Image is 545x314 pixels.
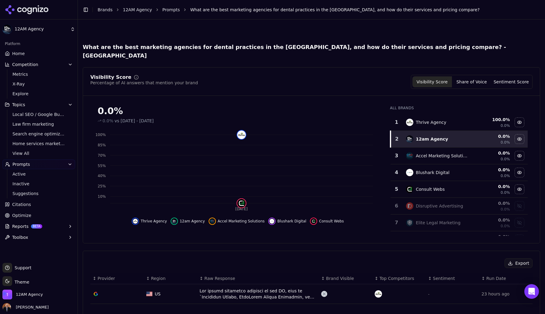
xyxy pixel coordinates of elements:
[146,291,152,296] img: US
[406,219,413,226] img: elite legal marketing
[277,219,306,224] span: Blushark Digital
[311,219,316,224] img: consult webs
[416,136,448,142] div: 12am Agency
[146,275,195,281] div: ↕Region
[406,202,413,210] img: disruptive advertising
[2,49,75,58] a: Home
[197,273,319,284] th: Raw Response
[10,89,68,98] a: Explore
[474,117,510,123] div: 100.0 %
[98,7,113,12] a: Brands
[380,275,414,281] span: Top Competitors
[141,219,167,224] span: Thrive Agency
[428,292,429,296] span: -
[474,183,510,190] div: 0.0 %
[90,273,144,284] th: Provider
[10,139,68,148] a: Home services marketing
[98,194,106,199] tspan: 10%
[2,290,43,299] button: Open organization switcher
[501,190,510,195] span: 0.0%
[479,273,533,284] th: Run Date
[2,303,49,312] button: Open user button
[218,219,265,224] span: Accel Marketing Solutions
[474,200,510,206] div: 0.0 %
[2,200,75,209] a: Citations
[474,234,510,240] div: 0.0 %
[83,43,540,60] h2: What are the best marketing agencies for dental practices in the [GEOGRAPHIC_DATA], and how do th...
[391,114,528,131] tr: 1thrive agencyThrive Agency100.0%0.0%Hide thrive agency data
[393,152,400,159] div: 3
[102,118,113,124] span: 0.0%
[204,275,235,281] span: Raw Response
[2,60,75,69] button: Competition
[393,202,400,210] div: 6
[12,234,28,240] span: Toolbox
[12,190,65,197] span: Suggestions
[474,133,510,139] div: 0.0 %
[90,80,198,86] div: Percentage of AI answers that mention your brand
[10,130,68,138] a: Search engine optimization
[12,141,65,147] span: Home services marketing
[237,199,246,208] img: consult webs
[10,120,68,128] a: Law firm marketing
[406,119,413,126] img: thrive agency
[391,181,528,198] tr: 5consult websConsult Webs0.0%0.0%Hide consult webs data
[2,159,75,169] button: Prompts
[481,291,530,297] div: 23 hours ago
[515,218,524,228] button: Show elite legal marketing data
[416,169,450,176] div: Blushark Digital
[406,186,413,193] img: consult webs
[115,118,154,124] span: vs [DATE] - [DATE]
[10,110,68,119] a: Local SEO / Google Business Profile
[416,186,445,192] div: Consult Webs
[412,76,452,87] button: Visibility Score
[12,51,25,57] span: Home
[10,70,68,78] a: Metrics
[2,303,11,312] img: Robert Portillo
[391,148,528,164] tr: 3accel marketing solutionsAccel Marketing Solutions0.0%0.0%Hide accel marketing solutions data
[90,284,533,304] tr: USUSLor ipsumd sitametco adipisci el sed DO, eius te `Incididun Utlabo, EtdoLorem Aliqua Enimadmi...
[200,288,316,300] div: Lor ipsumd sitametco adipisci el sed DO, eius te `Incididun Utlabo, EtdoLorem Aliqua Enimadmin, v...
[98,174,106,178] tspan: 40%
[2,211,75,220] a: Optimize
[515,235,524,244] button: Show ilawyer marketing data
[31,224,42,229] span: BETA
[10,170,68,178] a: Active
[12,91,65,97] span: Explore
[210,219,215,224] img: accel marketing solutions
[12,201,31,208] span: Citations
[515,151,524,161] button: Hide accel marketing solutions data
[237,131,246,139] img: thrive agency
[155,291,161,297] span: US
[95,133,106,137] tspan: 100%
[391,215,528,231] tr: 7elite legal marketingElite Legal Marketing0.0%0.0%Show elite legal marketing data
[501,140,510,145] span: 0.0%
[10,80,68,88] a: X-Ray
[433,275,455,281] span: Sentiment
[190,7,480,13] span: What are the best marketing agencies for dental practices in the [GEOGRAPHIC_DATA], and how do th...
[391,231,528,248] tr: 0.0%Show ilawyer marketing data
[393,219,400,226] div: 7
[515,134,524,144] button: Hide 12am agency data
[98,153,106,158] tspan: 70%
[10,149,68,158] a: View All
[416,220,460,226] div: Elite Legal Marketing
[391,131,528,148] tr: 212am agency12am Agency0.0%0.0%Hide 12am agency data
[491,76,531,87] button: Sentiment Score
[474,217,510,223] div: 0.0 %
[12,150,65,156] span: View All
[13,305,49,310] span: [PERSON_NAME]
[428,275,477,281] div: ↕Sentiment
[12,181,65,187] span: Inactive
[394,135,400,143] div: 2
[474,167,510,173] div: 0.0 %
[12,121,65,127] span: Law firm marketing
[12,161,30,167] span: Prompts
[171,218,205,225] button: Hide 12am agency data
[12,265,31,271] span: Support
[486,275,506,281] span: Run Date
[505,258,533,268] button: Export
[481,275,530,281] div: ↕Run Date
[393,169,400,176] div: 4
[133,219,138,224] img: thrive agency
